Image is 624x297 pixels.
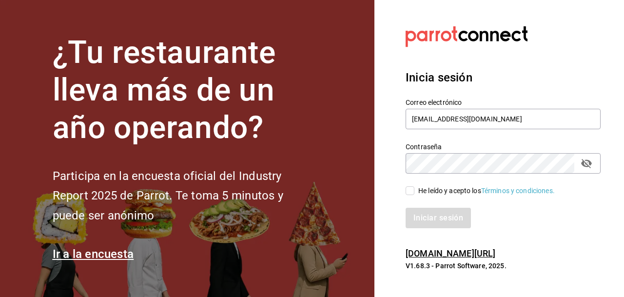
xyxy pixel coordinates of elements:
[53,166,316,226] h2: Participa en la encuesta oficial del Industry Report 2025 de Parrot. Te toma 5 minutos y puede se...
[418,186,555,196] div: He leído y acepto los
[406,248,495,258] a: [DOMAIN_NAME][URL]
[406,69,601,86] h3: Inicia sesión
[406,109,601,129] input: Ingresa tu correo electrónico
[481,187,555,195] a: Términos y condiciones.
[406,99,601,106] label: Correo electrónico
[53,247,134,261] a: Ir a la encuesta
[406,261,601,271] p: V1.68.3 - Parrot Software, 2025.
[578,155,595,172] button: passwordField
[406,143,601,150] label: Contraseña
[53,34,316,146] h1: ¿Tu restaurante lleva más de un año operando?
